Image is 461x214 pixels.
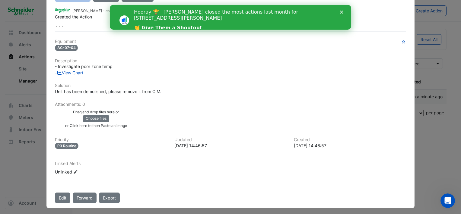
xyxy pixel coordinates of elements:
h6: Attachments: 0 [55,102,406,107]
h6: Description [55,58,406,63]
div: [DATE] 14:46:57 [174,142,287,149]
span: - Investigate poor zone temp - [55,64,113,75]
a: Export [99,193,120,203]
button: Choose files [83,115,109,122]
iframe: Intercom live chat [440,193,455,208]
h6: Created [294,137,406,142]
img: Schneider Electric [55,7,70,14]
iframe: Intercom live chat banner [110,5,351,30]
div: Unlinked [55,169,127,175]
button: Edit [55,193,70,203]
span: AC-07-04 [55,45,78,51]
h6: Linked Alerts [55,161,406,166]
a: View Chart [57,70,84,75]
div: Close [230,5,236,9]
a: 👏 Give Them a Shoutout [24,20,92,27]
div: P3 Routine [55,143,79,149]
span: 2025-10-08 14:46:57 [105,8,143,13]
h6: Equipment [55,39,406,44]
h6: Priority [55,137,167,142]
small: or Click here to then Paste an image [65,123,127,128]
small: [PERSON_NAME] - [72,8,143,14]
div: [DATE] 14:46:57 [294,142,406,149]
h6: Updated [174,137,287,142]
small: Drag and drop files here or [73,110,119,114]
button: Forward [73,193,97,203]
h6: Solution [55,83,406,88]
span: Unit has been demolished, please remove it from CIM. [55,89,161,94]
fa-icon: Edit Linked Alerts [73,170,78,174]
span: Created the Action [55,14,92,19]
